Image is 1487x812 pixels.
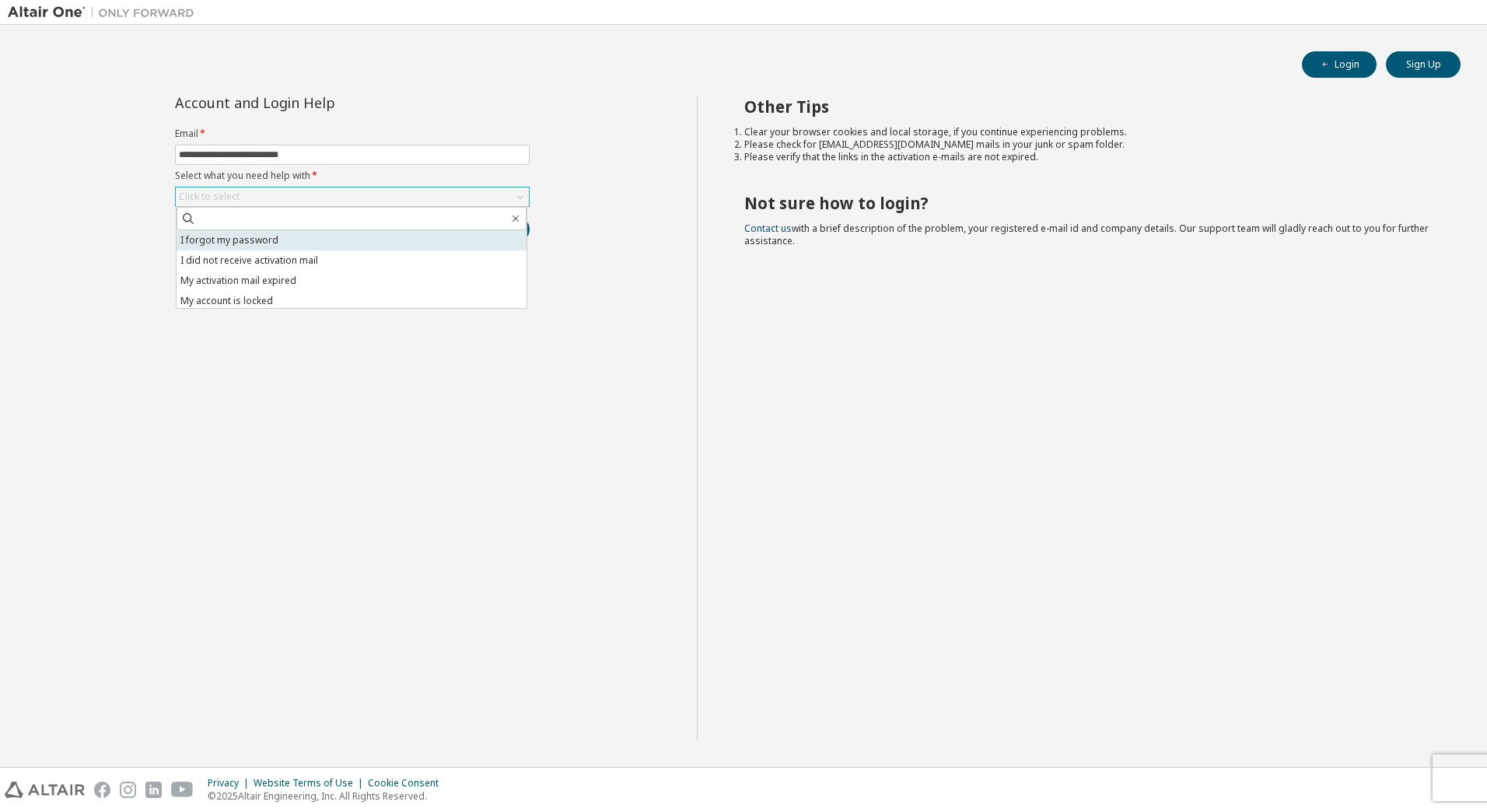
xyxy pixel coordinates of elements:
[208,777,254,789] div: Privacy
[1386,51,1461,78] button: Sign Up
[744,193,1433,213] h2: Not sure how to login?
[368,777,448,789] div: Cookie Consent
[1302,51,1377,78] button: Login
[744,151,1433,163] li: Please verify that the links in the activation e-mails are not expired.
[744,222,1429,247] span: with a brief description of the problem, your registered e-mail id and company details. Our suppo...
[744,222,792,235] a: Contact us
[208,789,448,803] p: © 2025 Altair Engineering, Inc. All Rights Reserved.
[120,782,136,798] img: instagram.svg
[179,191,240,203] div: Click to select
[744,96,1433,117] h2: Other Tips
[5,782,85,798] img: altair_logo.svg
[177,230,527,250] li: I forgot my password
[175,170,530,182] label: Select what you need help with
[176,187,529,206] div: Click to select
[744,126,1433,138] li: Clear your browser cookies and local storage, if you continue experiencing problems.
[94,782,110,798] img: facebook.svg
[175,128,530,140] label: Email
[254,777,368,789] div: Website Terms of Use
[145,782,162,798] img: linkedin.svg
[171,782,194,798] img: youtube.svg
[744,138,1433,151] li: Please check for [EMAIL_ADDRESS][DOMAIN_NAME] mails in your junk or spam folder.
[8,5,202,20] img: Altair One
[175,96,459,109] div: Account and Login Help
